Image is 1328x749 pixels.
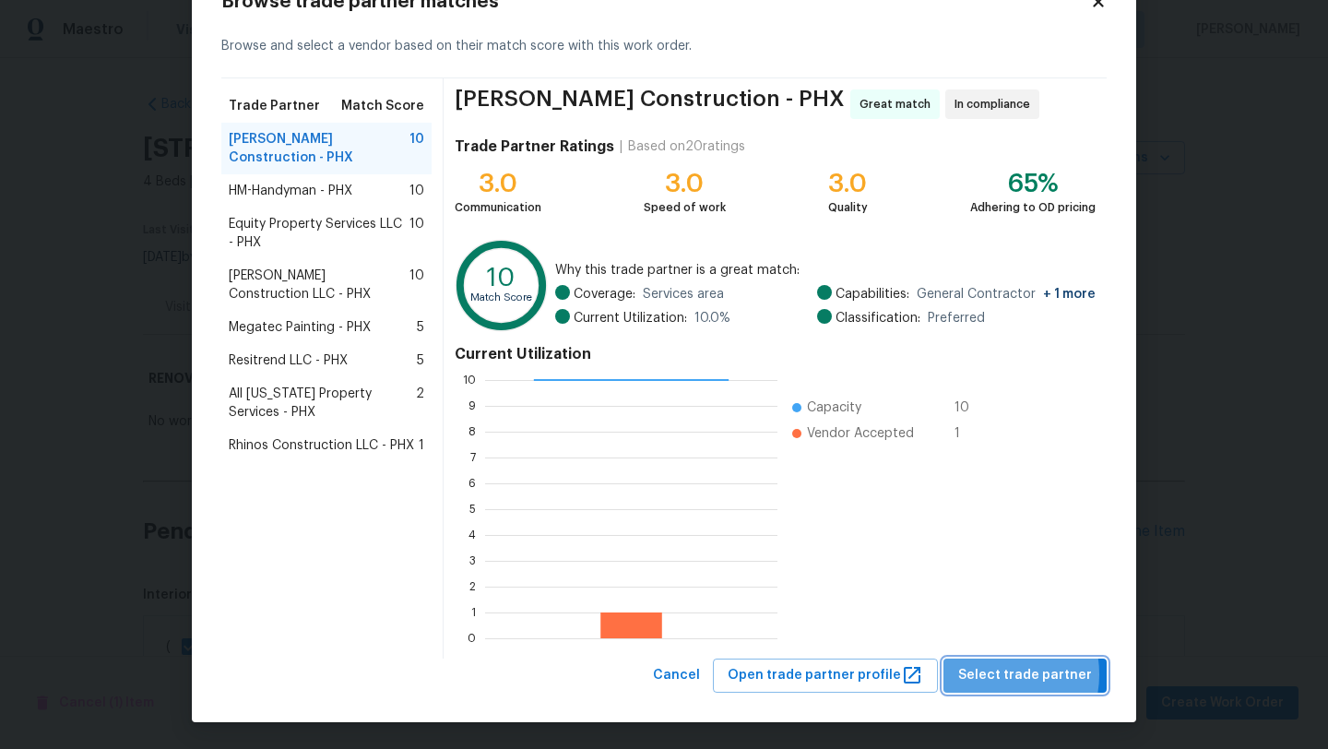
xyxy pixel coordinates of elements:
[928,309,985,327] span: Preferred
[828,174,868,193] div: 3.0
[470,292,532,303] text: Match Score
[455,137,614,156] h4: Trade Partner Ratings
[471,607,476,618] text: 1
[836,285,909,303] span: Capabilities:
[229,215,409,252] span: Equity Property Services LLC - PHX
[954,398,984,417] span: 10
[470,452,476,463] text: 7
[653,664,700,687] span: Cancel
[229,130,409,167] span: [PERSON_NAME] Construction - PHX
[954,95,1037,113] span: In compliance
[417,318,424,337] span: 5
[694,309,730,327] span: 10.0 %
[409,182,424,200] span: 10
[574,309,687,327] span: Current Utilization:
[229,351,348,370] span: Resitrend LLC - PHX
[409,267,424,303] span: 10
[419,436,424,455] span: 1
[463,374,476,386] text: 10
[468,426,476,437] text: 8
[469,555,476,566] text: 3
[455,345,1096,363] h4: Current Utilization
[646,659,707,693] button: Cancel
[417,351,424,370] span: 5
[229,436,414,455] span: Rhinos Construction LLC - PHX
[455,174,541,193] div: 3.0
[807,424,914,443] span: Vendor Accepted
[828,198,868,217] div: Quality
[1043,288,1096,301] span: + 1 more
[468,633,476,644] text: 0
[416,385,424,422] span: 2
[221,15,1107,78] div: Browse and select a vendor based on their match score with this work order.
[574,285,635,303] span: Coverage:
[628,137,745,156] div: Based on 20 ratings
[341,97,424,115] span: Match Score
[469,581,476,592] text: 2
[455,198,541,217] div: Communication
[644,174,726,193] div: 3.0
[487,265,516,291] text: 10
[943,659,1107,693] button: Select trade partner
[970,198,1096,217] div: Adhering to OD pricing
[229,318,371,337] span: Megatec Painting - PHX
[644,198,726,217] div: Speed of work
[954,424,984,443] span: 1
[958,664,1092,687] span: Select trade partner
[643,285,724,303] span: Services area
[455,89,845,119] span: [PERSON_NAME] Construction - PHX
[229,97,320,115] span: Trade Partner
[229,385,416,422] span: All [US_STATE] Property Services - PHX
[229,182,352,200] span: HM-Handyman - PHX
[970,174,1096,193] div: 65%
[468,400,476,411] text: 9
[713,659,938,693] button: Open trade partner profile
[409,215,424,252] span: 10
[469,504,476,515] text: 5
[836,309,920,327] span: Classification:
[917,285,1096,303] span: General Contractor
[409,130,424,167] span: 10
[614,137,628,156] div: |
[555,261,1096,279] span: Why this trade partner is a great match:
[860,95,938,113] span: Great match
[807,398,861,417] span: Capacity
[728,664,923,687] span: Open trade partner profile
[229,267,409,303] span: [PERSON_NAME] Construction LLC - PHX
[468,478,476,489] text: 6
[468,529,476,541] text: 4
